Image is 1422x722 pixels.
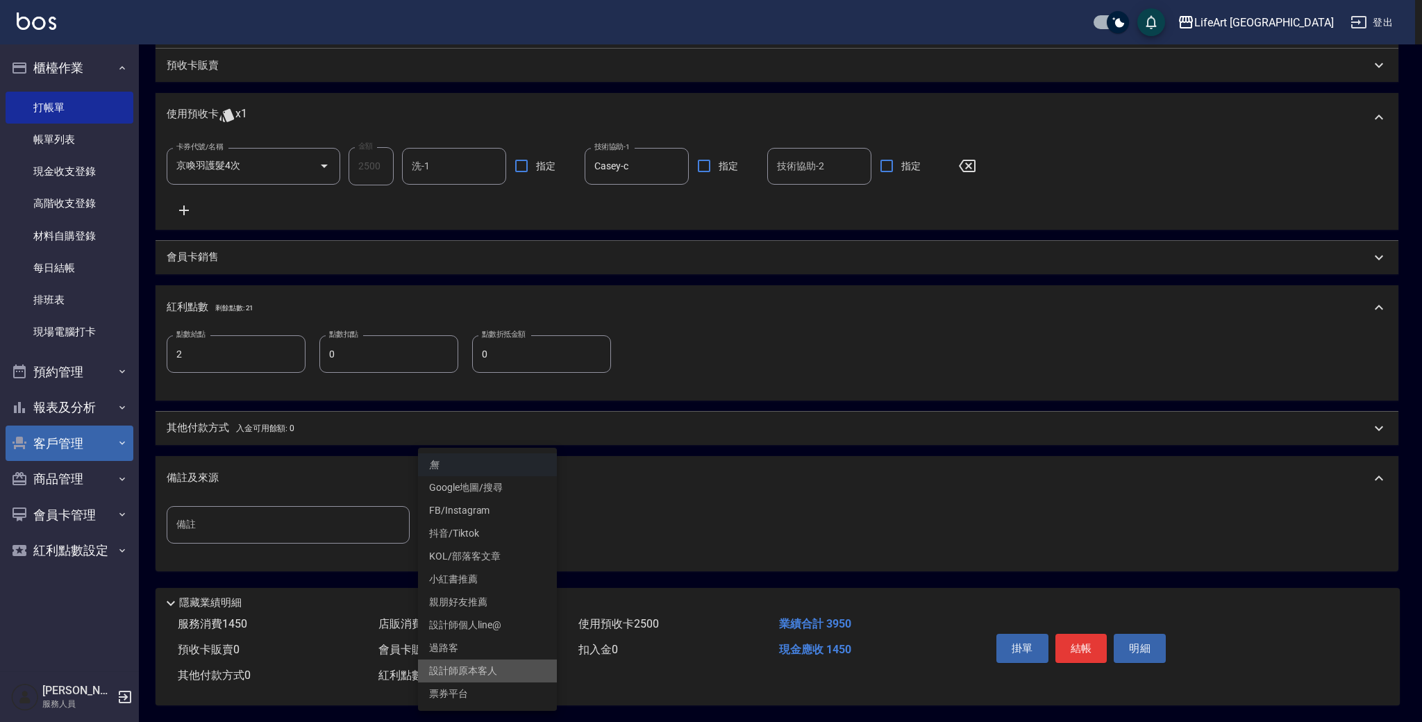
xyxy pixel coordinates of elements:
li: 票券平台 [418,682,557,705]
li: 小紅書推薦 [418,568,557,591]
em: 無 [429,457,439,472]
li: 設計師個人line@ [418,614,557,637]
li: 設計師原本客人 [418,660,557,682]
li: Google地圖/搜尋 [418,476,557,499]
li: 抖音/Tiktok [418,522,557,545]
li: 過路客 [418,637,557,660]
li: FB/Instagram [418,499,557,522]
li: KOL/部落客文章 [418,545,557,568]
li: 親朋好友推薦 [418,591,557,614]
